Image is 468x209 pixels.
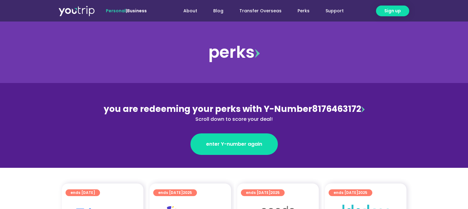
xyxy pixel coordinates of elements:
[318,5,352,17] a: Support
[158,189,192,196] span: ends [DATE]
[66,189,100,196] a: ends [DATE]
[104,103,312,115] span: you are redeeming your perks with Y-Number
[106,8,147,14] span: |
[70,189,95,196] span: ends [DATE]
[334,189,367,196] span: ends [DATE]
[175,5,205,17] a: About
[101,103,368,123] div: 8176463172
[106,8,126,14] span: Personal
[101,116,368,123] div: Scroll down to score your deal!
[384,8,401,14] span: Sign up
[205,5,231,17] a: Blog
[183,190,192,195] span: 2025
[153,189,197,196] a: ends [DATE]2025
[241,189,285,196] a: ends [DATE]2025
[290,5,318,17] a: Perks
[127,8,147,14] a: Business
[246,189,280,196] span: ends [DATE]
[358,190,367,195] span: 2025
[190,133,278,155] a: enter Y-number again
[231,5,290,17] a: Transfer Overseas
[329,189,372,196] a: ends [DATE]2025
[206,140,262,148] span: enter Y-number again
[163,5,352,17] nav: Menu
[270,190,280,195] span: 2025
[376,6,409,16] a: Sign up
